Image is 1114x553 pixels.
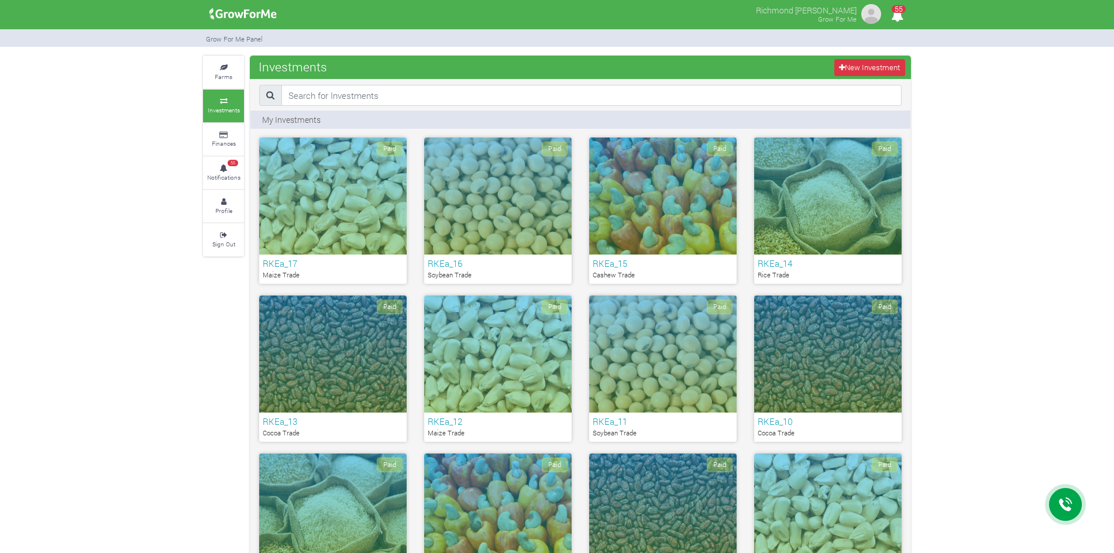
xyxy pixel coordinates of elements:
a: Farms [203,56,244,88]
span: 55 [228,160,238,167]
small: Sign Out [212,240,235,248]
h6: RKEa_14 [758,258,898,269]
span: Investments [256,55,330,78]
small: Investments [208,106,240,114]
span: Paid [377,300,403,314]
a: Profile [203,190,244,222]
span: Paid [872,300,898,314]
span: Paid [872,142,898,156]
p: Cashew Trade [593,270,733,280]
a: Sign Out [203,224,244,256]
a: Paid RKEa_12 Maize Trade [424,296,572,442]
small: Farms [215,73,232,81]
small: Profile [215,207,232,215]
small: Grow For Me Panel [206,35,263,43]
h6: RKEa_13 [263,416,403,427]
i: Notifications [886,2,909,29]
h6: RKEa_12 [428,416,568,427]
h6: RKEa_15 [593,258,733,269]
a: Paid RKEa_10 Cocoa Trade [754,296,902,442]
p: Cocoa Trade [263,428,403,438]
span: Paid [542,142,568,156]
h6: RKEa_16 [428,258,568,269]
small: Grow For Me [818,15,857,23]
img: growforme image [205,2,281,26]
span: Paid [707,300,733,314]
span: Paid [542,300,568,314]
a: New Investment [834,59,905,76]
p: Soybean Trade [428,270,568,280]
p: Maize Trade [428,428,568,438]
a: Paid RKEa_16 Soybean Trade [424,138,572,284]
span: 55 [892,5,906,13]
a: Paid RKEa_14 Rice Trade [754,138,902,284]
span: Paid [872,458,898,472]
span: Paid [377,458,403,472]
a: Paid RKEa_15 Cashew Trade [589,138,737,284]
span: Paid [542,458,568,472]
small: Finances [212,139,236,147]
input: Search for Investments [281,85,902,106]
p: Soybean Trade [593,428,733,438]
p: My Investments [262,114,321,126]
h6: RKEa_17 [263,258,403,269]
span: Paid [707,142,733,156]
small: Notifications [207,173,240,181]
a: Finances [203,123,244,156]
span: Paid [707,458,733,472]
p: Rice Trade [758,270,898,280]
span: Paid [377,142,403,156]
a: Investments [203,90,244,122]
img: growforme image [859,2,883,26]
a: Paid RKEa_17 Maize Trade [259,138,407,284]
p: Cocoa Trade [758,428,898,438]
h6: RKEa_11 [593,416,733,427]
a: 55 Notifications [203,157,244,189]
h6: RKEa_10 [758,416,898,427]
a: Paid RKEa_11 Soybean Trade [589,296,737,442]
a: Paid RKEa_13 Cocoa Trade [259,296,407,442]
a: 55 [886,11,909,22]
p: Maize Trade [263,270,403,280]
p: Richmond [PERSON_NAME] [756,2,857,16]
